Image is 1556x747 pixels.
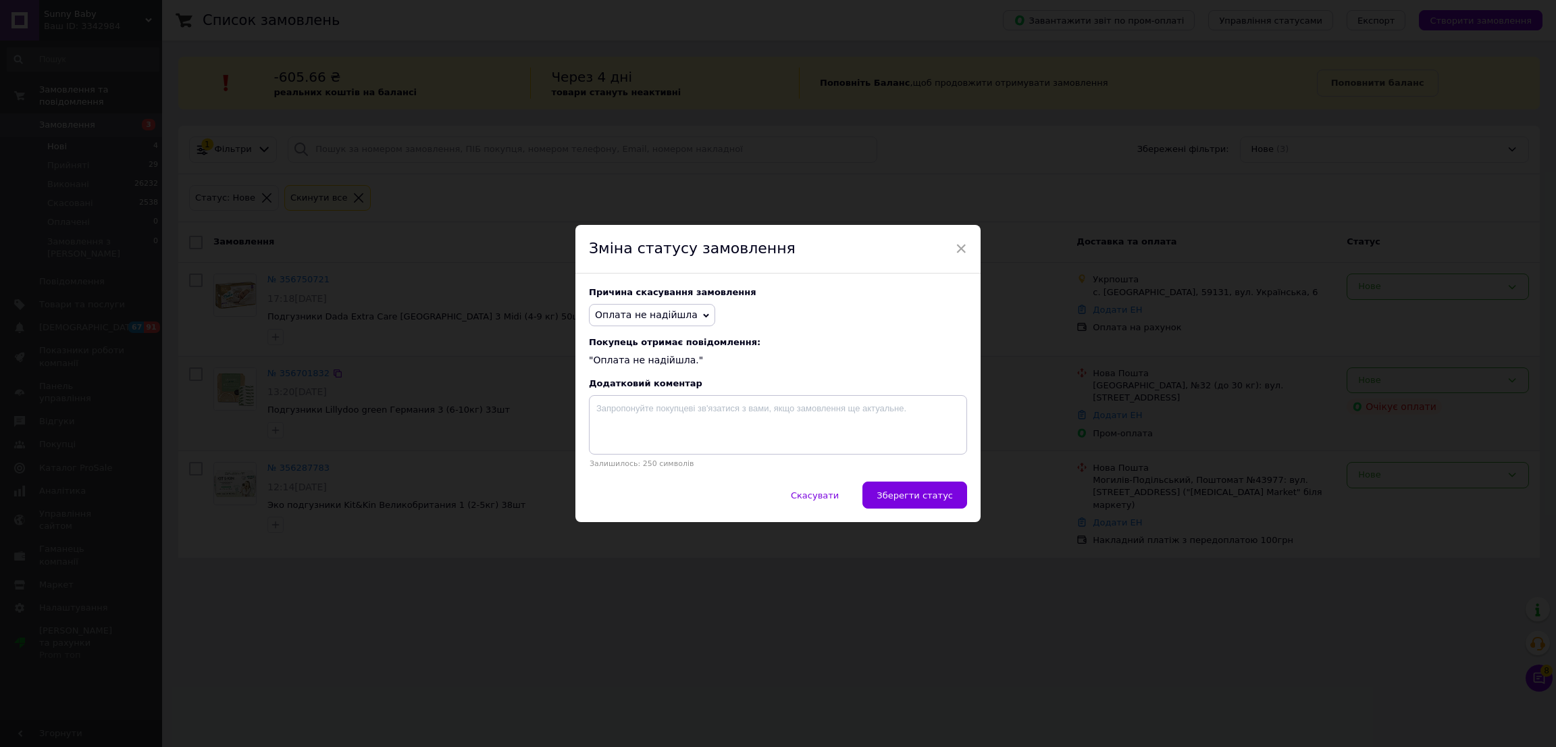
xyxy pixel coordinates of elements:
[791,490,839,500] span: Скасувати
[575,225,981,274] div: Зміна статусу замовлення
[589,459,967,468] p: Залишилось: 250 символів
[877,490,953,500] span: Зберегти статус
[862,482,967,509] button: Зберегти статус
[595,309,698,320] span: Оплата не надійшла
[589,378,967,388] div: Додатковий коментар
[955,237,967,260] span: ×
[589,337,967,367] div: "Оплата не надійшла."
[589,287,967,297] div: Причина скасування замовлення
[589,337,967,347] span: Покупець отримає повідомлення:
[777,482,853,509] button: Скасувати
